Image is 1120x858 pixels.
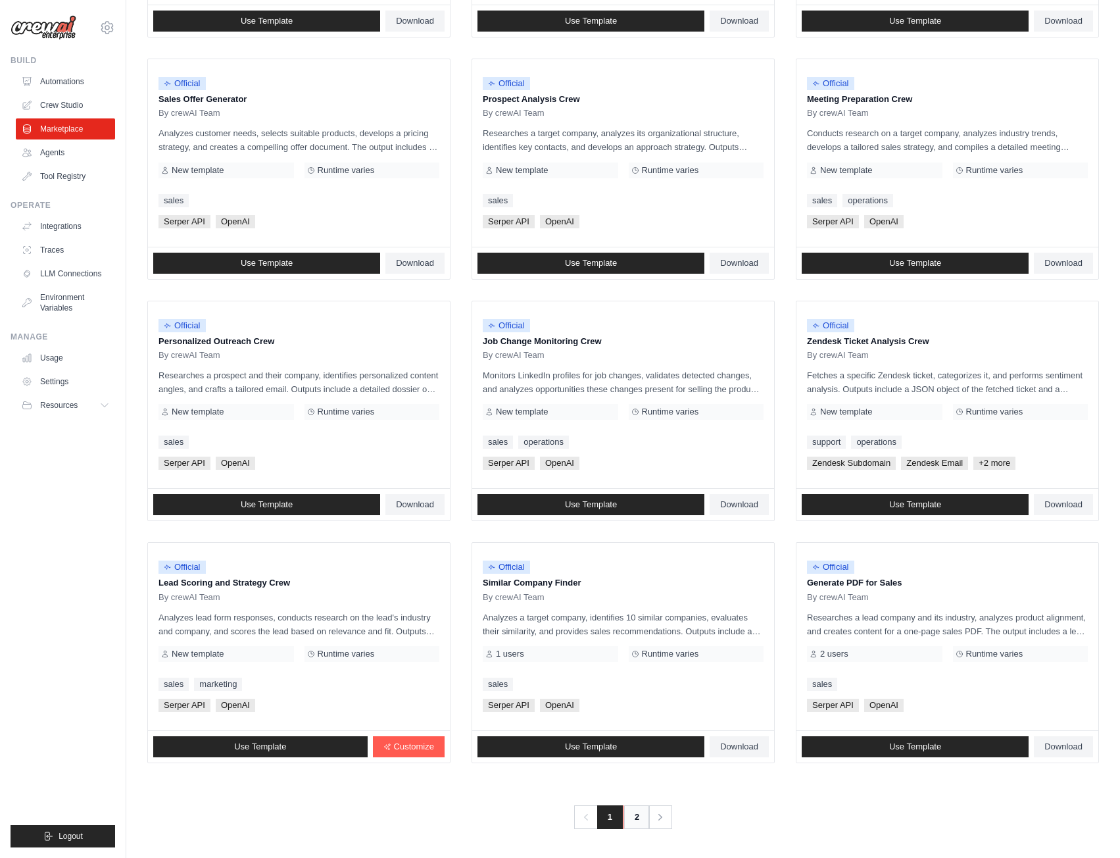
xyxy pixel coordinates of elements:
[807,457,896,470] span: Zendesk Subdomain
[172,165,224,176] span: New template
[802,494,1029,515] a: Use Template
[11,15,76,40] img: Logo
[158,194,189,207] a: sales
[565,742,617,752] span: Use Template
[889,16,941,26] span: Use Template
[483,592,545,603] span: By crewAI Team
[851,436,902,449] a: operations
[807,77,854,90] span: Official
[483,77,530,90] span: Official
[385,11,445,32] a: Download
[158,368,439,396] p: Researches a prospect and their company, identifies personalized content angles, and crafts a tai...
[802,253,1029,274] a: Use Template
[153,736,368,757] a: Use Template
[807,678,837,691] a: sales
[710,736,769,757] a: Download
[158,350,220,361] span: By crewAI Team
[807,93,1088,106] p: Meeting Preparation Crew
[483,678,513,691] a: sales
[565,258,617,268] span: Use Template
[483,215,535,228] span: Serper API
[1034,494,1093,515] a: Download
[966,649,1023,659] span: Runtime varies
[623,805,650,829] a: 2
[158,319,206,332] span: Official
[158,93,439,106] p: Sales Offer Generator
[483,350,545,361] span: By crewAI Team
[483,108,545,118] span: By crewAI Team
[642,407,699,417] span: Runtime varies
[11,200,115,211] div: Operate
[385,253,445,274] a: Download
[807,368,1088,396] p: Fetches a specific Zendesk ticket, categorizes it, and performs sentiment analysis. Outputs inclu...
[889,742,941,752] span: Use Template
[241,499,293,510] span: Use Template
[158,215,210,228] span: Serper API
[483,576,764,590] p: Similar Company Finder
[864,215,904,228] span: OpenAI
[807,319,854,332] span: Official
[1034,253,1093,274] a: Download
[1044,258,1083,268] span: Download
[540,457,579,470] span: OpenAI
[483,368,764,396] p: Monitors LinkedIn profiles for job changes, validates detected changes, and analyzes opportunitie...
[477,253,704,274] a: Use Template
[483,561,530,574] span: Official
[16,71,115,92] a: Automations
[802,11,1029,32] a: Use Template
[807,592,869,603] span: By crewAI Team
[318,165,375,176] span: Runtime varies
[720,742,758,752] span: Download
[483,319,530,332] span: Official
[373,736,445,757] a: Customize
[973,457,1015,470] span: +2 more
[1034,736,1093,757] a: Download
[318,407,375,417] span: Runtime varies
[234,742,286,752] span: Use Template
[574,805,672,829] nav: Pagination
[807,436,846,449] a: support
[807,194,837,207] a: sales
[16,395,115,416] button: Resources
[496,407,548,417] span: New template
[807,126,1088,154] p: Conducts research on a target company, analyzes industry trends, develops a tailored sales strate...
[1034,11,1093,32] a: Download
[483,457,535,470] span: Serper API
[153,253,380,274] a: Use Template
[477,736,704,757] a: Use Template
[385,494,445,515] a: Download
[11,332,115,342] div: Manage
[597,805,623,829] span: 1
[483,699,535,712] span: Serper API
[483,611,764,638] p: Analyzes a target company, identifies 10 similar companies, evaluates their similarity, and provi...
[16,371,115,392] a: Settings
[807,215,859,228] span: Serper API
[394,742,434,752] span: Customize
[241,258,293,268] span: Use Template
[642,649,699,659] span: Runtime varies
[889,499,941,510] span: Use Template
[16,216,115,237] a: Integrations
[396,499,434,510] span: Download
[483,436,513,449] a: sales
[807,611,1088,638] p: Researches a lead company and its industry, analyzes product alignment, and creates content for a...
[483,93,764,106] p: Prospect Analysis Crew
[642,165,699,176] span: Runtime varies
[158,126,439,154] p: Analyzes customer needs, selects suitable products, develops a pricing strategy, and creates a co...
[16,166,115,187] a: Tool Registry
[807,561,854,574] span: Official
[16,347,115,368] a: Usage
[158,77,206,90] span: Official
[158,576,439,590] p: Lead Scoring and Strategy Crew
[241,16,293,26] span: Use Template
[396,16,434,26] span: Download
[889,258,941,268] span: Use Template
[1044,499,1083,510] span: Download
[820,407,872,417] span: New template
[216,699,255,712] span: OpenAI
[16,118,115,139] a: Marketplace
[158,678,189,691] a: sales
[59,831,83,842] span: Logout
[565,16,617,26] span: Use Template
[16,142,115,163] a: Agents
